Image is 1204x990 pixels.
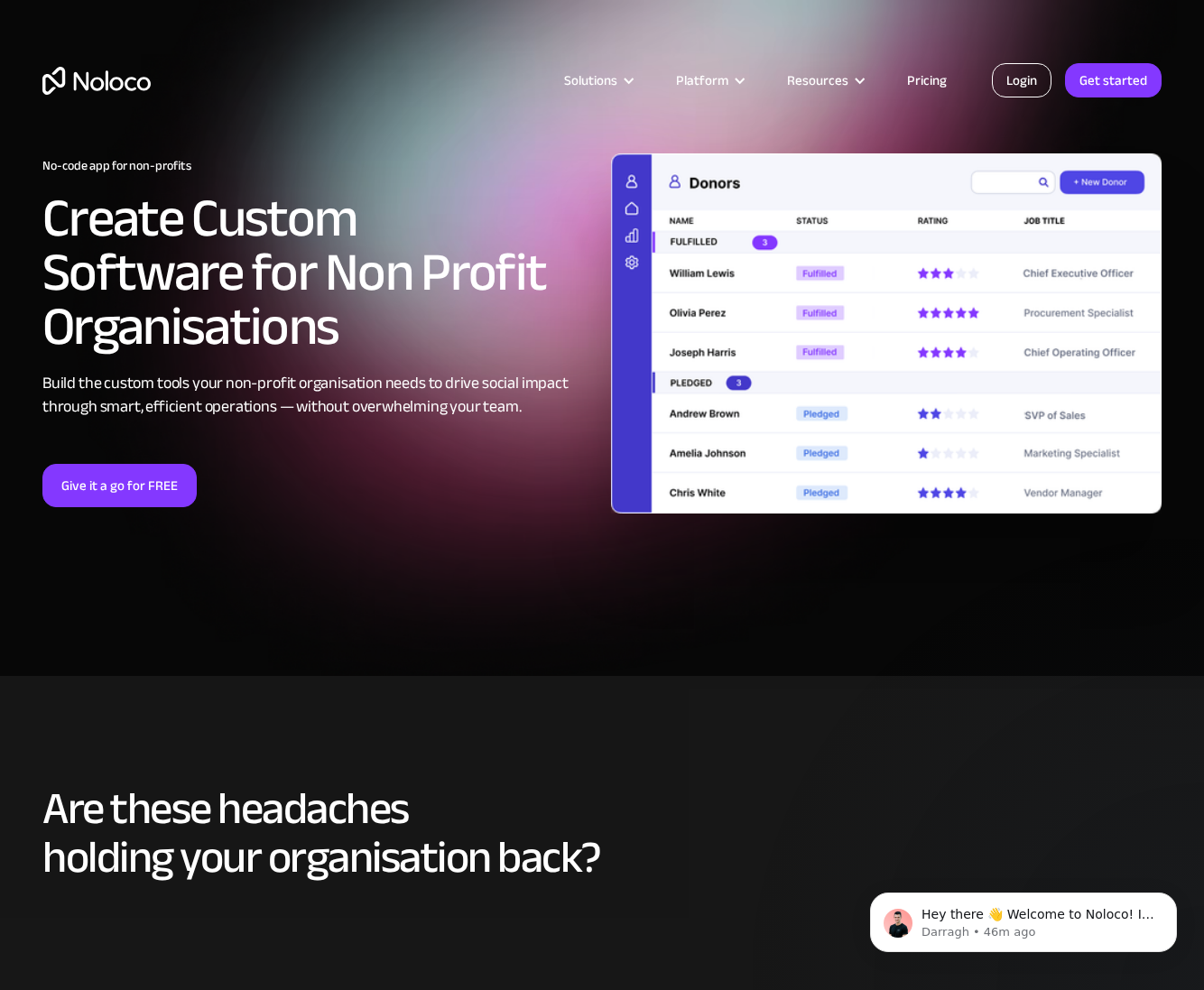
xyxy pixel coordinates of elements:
a: Pricing [884,69,969,92]
h2: Create Custom Software for Non Profit Organisations [42,191,593,354]
div: Solutions [564,69,617,92]
div: Resources [787,69,848,92]
h2: Are these headaches holding your organisation back? [42,784,1162,882]
a: Get started [1065,63,1162,97]
div: Solutions [542,69,653,92]
div: Platform [653,69,764,92]
a: home [42,67,151,95]
div: Platform [676,69,728,92]
a: Login [992,63,1051,97]
iframe: Intercom notifications message [843,855,1204,981]
a: Give it a go for FREE [42,464,197,507]
div: Build the custom tools your non-profit organisation needs to drive social impact through smart, e... [42,372,593,419]
div: Resources [764,69,884,92]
